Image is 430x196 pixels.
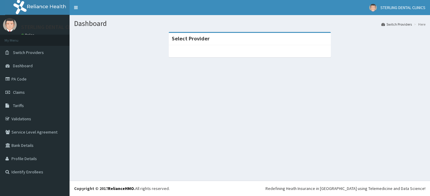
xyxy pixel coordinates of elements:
[412,22,425,27] li: Here
[3,18,17,32] img: User Image
[380,5,425,10] span: STERLING DENTAL CLINICS
[381,22,412,27] a: Switch Providers
[265,185,425,191] div: Redefining Heath Insurance in [GEOGRAPHIC_DATA] using Telemedicine and Data Science!
[13,63,33,68] span: Dashboard
[13,103,24,108] span: Tariffs
[70,181,430,196] footer: All rights reserved.
[172,35,210,42] strong: Select Provider
[13,90,25,95] span: Claims
[13,50,44,55] span: Switch Providers
[74,186,135,191] strong: Copyright © 2017 .
[369,4,377,11] img: User Image
[21,33,36,37] a: Online
[74,20,425,27] h1: Dashboard
[21,24,84,30] p: STERLING DENTAL CLINICS
[108,186,134,191] a: RelianceHMO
